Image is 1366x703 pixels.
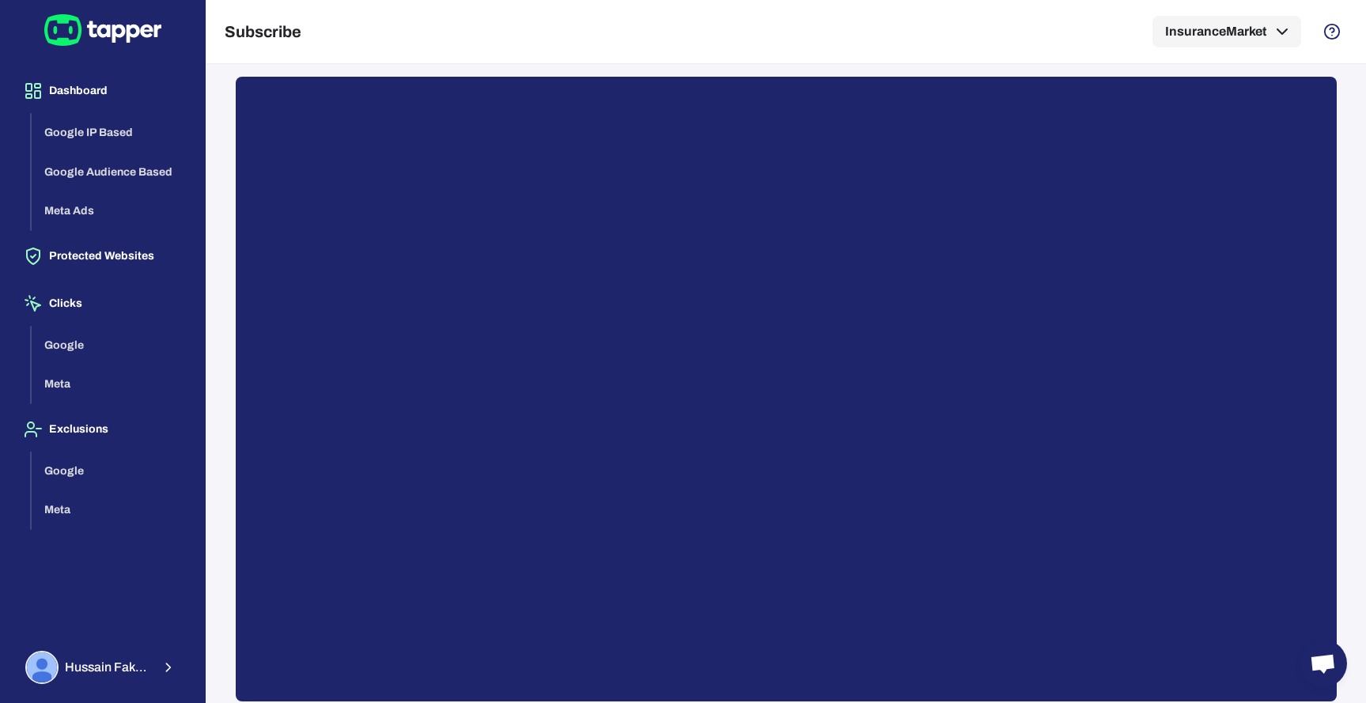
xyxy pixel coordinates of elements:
button: Meta [32,365,192,404]
h5: Subscribe [225,22,301,41]
button: Google IP Based [32,113,192,153]
a: Exclusions [13,421,192,435]
button: Hussain FakhruddinHussain Fakhruddin [13,644,192,690]
a: Open chat [1300,640,1347,687]
button: Google [32,326,192,365]
a: Clicks [13,296,192,309]
a: Protected Websites [13,248,192,262]
a: Google IP Based [32,125,192,138]
a: Dashboard [13,83,192,96]
button: Clicks [13,282,192,326]
a: Meta [32,376,192,390]
a: Google [32,337,192,350]
a: Google Audience Based [32,164,192,177]
a: Meta [32,502,192,516]
a: Google [32,463,192,476]
span: Hussain Fakhruddin [65,660,151,675]
button: Google [32,452,192,491]
button: InsuranceMarket [1152,16,1301,47]
button: Meta [32,490,192,530]
button: Meta Ads [32,191,192,231]
button: Dashboard [13,69,192,113]
a: Meta Ads [32,203,192,217]
button: Exclusions [13,407,192,452]
button: Google Audience Based [32,153,192,192]
button: Protected Websites [13,234,192,278]
img: Hussain Fakhruddin [27,652,57,682]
